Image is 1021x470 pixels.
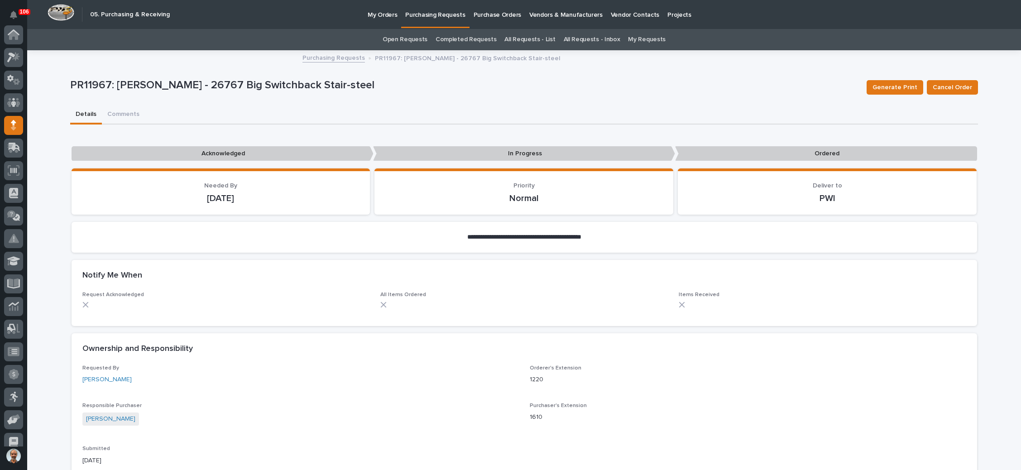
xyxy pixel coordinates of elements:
img: Workspace Logo [48,4,74,21]
p: Acknowledged [72,146,374,161]
button: Notifications [4,5,23,24]
span: All Items Ordered [380,292,426,297]
span: Cancel Order [933,82,972,93]
span: Requested By [82,365,119,371]
p: PR11967: [PERSON_NAME] - 26767 Big Switchback Stair-steel [375,53,560,62]
span: Orderer's Extension [530,365,581,371]
p: PWI [689,193,966,204]
a: Purchasing Requests [302,52,365,62]
button: Cancel Order [927,80,978,95]
span: Request Acknowledged [82,292,144,297]
h2: Notify Me When [82,271,142,281]
h2: 05. Purchasing & Receiving [90,11,170,19]
span: Responsible Purchaser [82,403,142,408]
p: Ordered [675,146,977,161]
a: My Requests [628,29,666,50]
span: Submitted [82,446,110,451]
p: 1220 [530,375,966,384]
span: Items Received [679,292,719,297]
span: Generate Print [872,82,917,93]
a: All Requests - Inbox [564,29,620,50]
p: 106 [20,9,29,15]
a: [PERSON_NAME] [82,375,132,384]
span: Purchaser's Extension [530,403,587,408]
p: In Progress [373,146,675,161]
span: Priority [513,182,535,189]
span: Deliver to [813,182,842,189]
h2: Ownership and Responsibility [82,344,193,354]
p: PR11967: [PERSON_NAME] - 26767 Big Switchback Stair-steel [70,79,859,92]
p: Normal [385,193,662,204]
button: Generate Print [867,80,923,95]
button: users-avatar [4,446,23,465]
button: Comments [102,106,145,125]
div: Notifications106 [11,11,23,25]
p: [DATE] [82,193,360,204]
span: Needed By [204,182,237,189]
a: Open Requests [383,29,427,50]
a: [PERSON_NAME] [86,414,135,424]
p: 1610 [530,412,966,422]
button: Details [70,106,102,125]
a: All Requests - List [504,29,555,50]
a: Completed Requests [436,29,496,50]
p: [DATE] [82,456,519,465]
